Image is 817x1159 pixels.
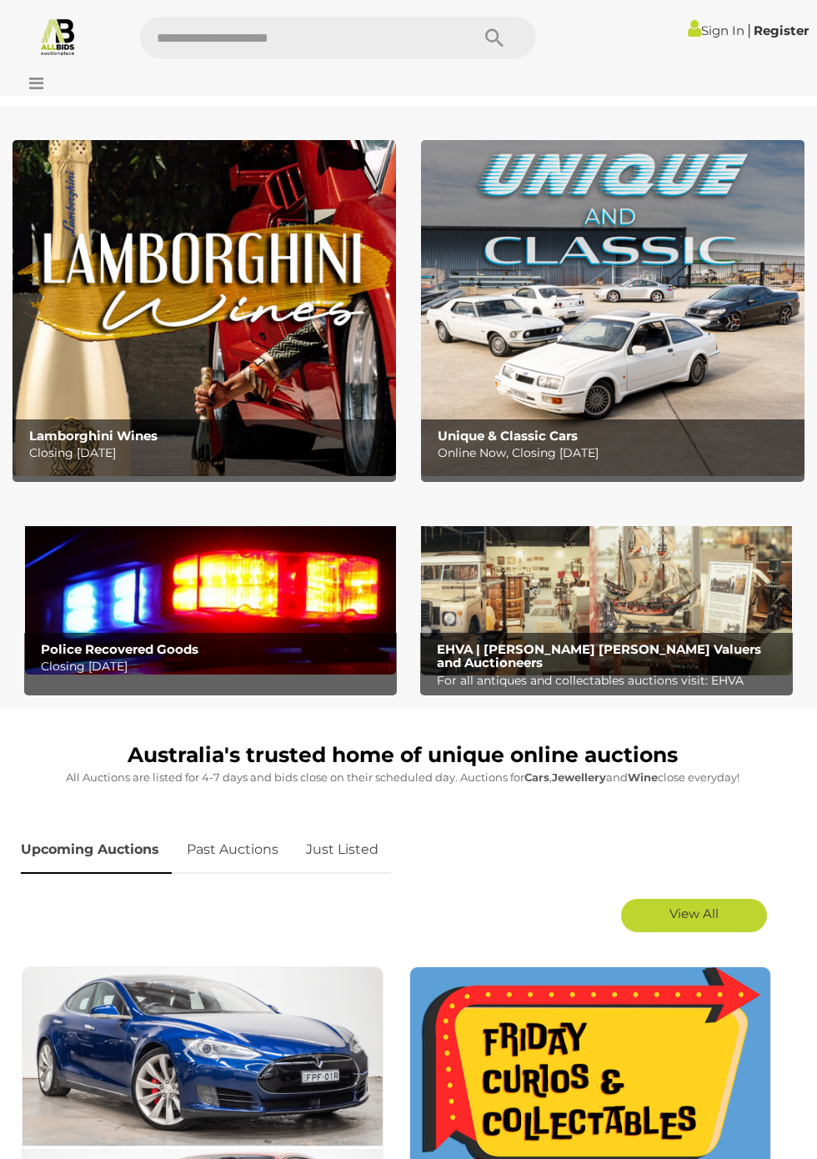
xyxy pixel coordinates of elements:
[438,428,578,444] b: Unique & Classic Cars
[13,140,396,476] img: Lamborghini Wines
[628,770,658,784] strong: Wine
[25,509,396,675] img: Police Recovered Goods
[41,641,198,657] b: Police Recovered Goods
[21,744,784,767] h1: Australia's trusted home of unique online auctions
[21,768,784,787] p: All Auctions are listed for 4-7 days and bids close on their scheduled day. Auctions for , and cl...
[747,21,751,39] span: |
[437,670,784,691] p: For all antiques and collectables auctions visit: EHVA
[669,906,719,921] span: View All
[38,17,78,56] img: Allbids.com.au
[438,443,797,464] p: Online Now, Closing [DATE]
[621,899,767,932] a: View All
[29,443,388,464] p: Closing [DATE]
[29,428,158,444] b: Lamborghini Wines
[293,825,391,875] a: Just Listed
[25,509,396,675] a: Police Recovered Goods Police Recovered Goods Closing [DATE]
[21,825,172,875] a: Upcoming Auctions
[453,17,536,58] button: Search
[524,770,549,784] strong: Cars
[421,140,804,476] a: Unique & Classic Cars Unique & Classic Cars Online Now, Closing [DATE]
[13,140,396,476] a: Lamborghini Wines Lamborghini Wines Closing [DATE]
[174,825,291,875] a: Past Auctions
[437,641,761,671] b: EHVA | [PERSON_NAME] [PERSON_NAME] Valuers and Auctioneers
[754,23,809,38] a: Register
[688,23,744,38] a: Sign In
[421,509,792,675] img: EHVA | Evans Hastings Valuers and Auctioneers
[421,140,804,476] img: Unique & Classic Cars
[421,509,792,675] a: EHVA | Evans Hastings Valuers and Auctioneers EHVA | [PERSON_NAME] [PERSON_NAME] Valuers and Auct...
[41,656,388,677] p: Closing [DATE]
[552,770,606,784] strong: Jewellery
